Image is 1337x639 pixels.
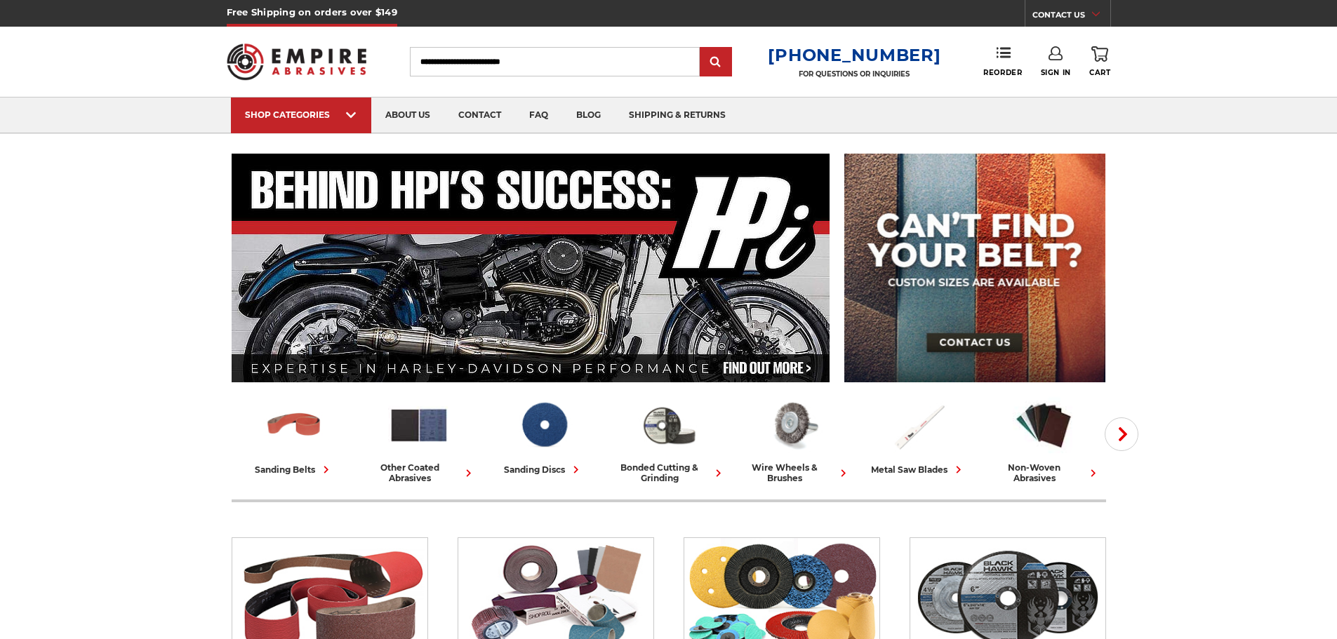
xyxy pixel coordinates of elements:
a: shipping & returns [615,97,740,133]
img: Sanding Discs [513,395,575,455]
a: wire wheels & brushes [737,395,851,483]
span: Reorder [983,68,1022,77]
a: faq [515,97,562,133]
a: other coated abrasives [362,395,476,483]
img: Sanding Belts [263,395,325,455]
img: Non-woven Abrasives [1013,395,1075,455]
div: other coated abrasives [362,462,476,483]
a: blog [562,97,615,133]
div: sanding belts [255,462,333,477]
div: sanding discs [504,462,583,477]
img: Metal Saw Blades [888,395,950,455]
a: Cart [1089,46,1110,77]
a: CONTACT US [1032,7,1110,27]
a: sanding discs [487,395,601,477]
img: Wire Wheels & Brushes [763,395,825,455]
div: wire wheels & brushes [737,462,851,483]
input: Submit [702,48,730,76]
a: non-woven abrasives [987,395,1100,483]
img: Banner for an interview featuring Horsepower Inc who makes Harley performance upgrades featured o... [232,154,830,382]
p: FOR QUESTIONS OR INQUIRIES [768,69,940,79]
img: Other Coated Abrasives [388,395,450,455]
span: Cart [1089,68,1110,77]
a: about us [371,97,444,133]
div: non-woven abrasives [987,462,1100,483]
img: Bonded Cutting & Grinding [638,395,700,455]
div: bonded cutting & grinding [612,462,726,483]
a: [PHONE_NUMBER] [768,45,940,65]
a: metal saw blades [862,395,976,477]
div: metal saw blades [871,462,966,477]
img: promo banner for custom belts. [844,154,1105,382]
img: Empire Abrasives [227,34,367,89]
a: bonded cutting & grinding [612,395,726,483]
span: Sign In [1041,68,1071,77]
div: SHOP CATEGORIES [245,109,357,120]
a: contact [444,97,515,133]
button: Next [1105,417,1138,451]
a: Reorder [983,46,1022,76]
a: sanding belts [237,395,351,477]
